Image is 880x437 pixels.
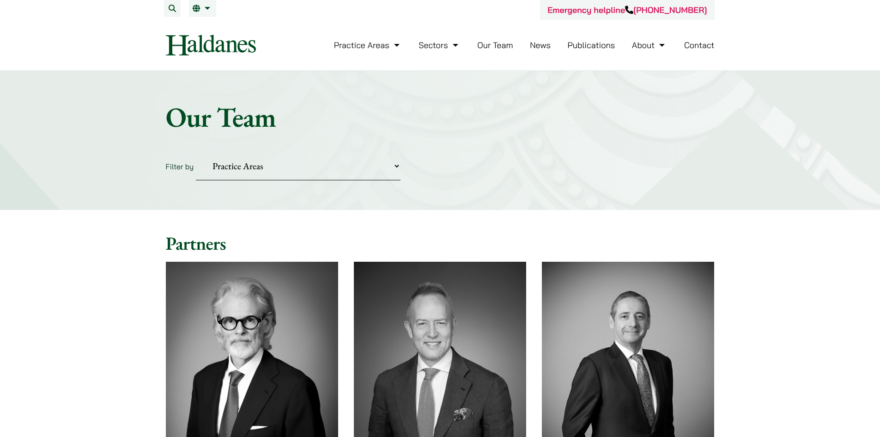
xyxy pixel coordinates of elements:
[568,40,615,50] a: Publications
[477,40,513,50] a: Our Team
[684,40,715,50] a: Contact
[632,40,667,50] a: About
[419,40,460,50] a: Sectors
[166,100,715,134] h1: Our Team
[334,40,402,50] a: Practice Areas
[547,5,707,15] a: Emergency helpline[PHONE_NUMBER]
[166,232,715,254] h2: Partners
[166,162,194,171] label: Filter by
[193,5,212,12] a: EN
[166,35,256,55] img: Logo of Haldanes
[530,40,551,50] a: News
